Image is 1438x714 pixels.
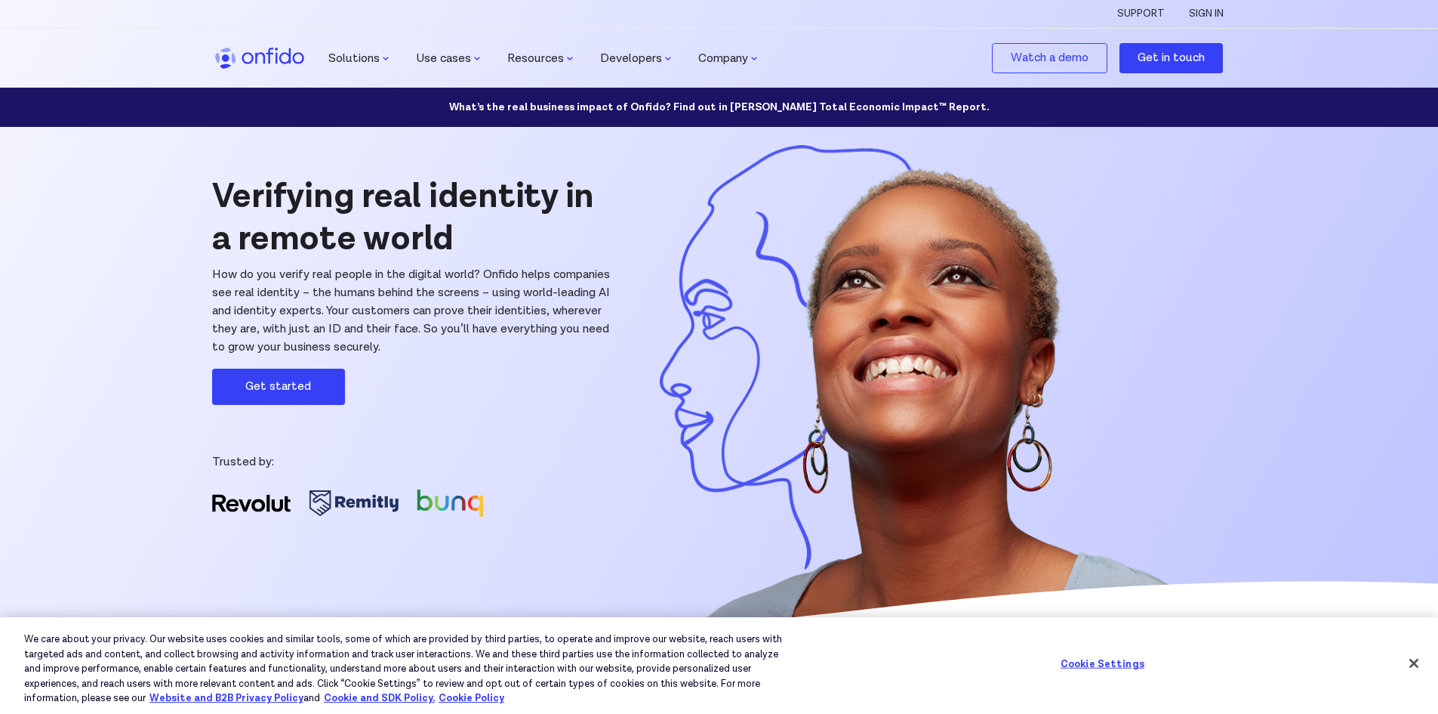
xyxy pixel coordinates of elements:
span: Support [1117,8,1165,21]
button: Developers [588,39,686,79]
img: Onfido logo home page [215,48,305,69]
p: How do you verify real people in the digital world? Onfido helps companies see real identity – th... [212,266,611,357]
button: Cookie Settings [1055,650,1150,680]
div: Get started [245,378,311,396]
button: Company [686,39,772,79]
a: More information about our cookie policy., opens in a new tab [149,692,303,705]
img: svg+xml;base64,PD94bWwgdmVyc2lvbj0iMS4wIiBlbmNvZGluZz0iVVRGLTgiPz4KPHN2ZyB2ZXJzaW9uPSIxLjEiIHZpZX... [662,52,674,64]
button: Resources [495,39,588,79]
span: Solutions [328,51,380,66]
div: Get in touch [1138,49,1205,67]
div: Watch a demo [1011,49,1089,67]
span: Sign in [1189,8,1224,21]
a: Sign in [1189,5,1224,21]
span: Resources [507,51,564,66]
p: Trusted by: [212,453,611,471]
img: revolut_logo.svg [212,490,291,517]
button: Solutions [316,39,404,79]
span: Use cases [416,51,471,66]
img: CRYSTAL_246_HR_big.png [659,142,1248,657]
button: label-button [212,369,345,405]
img: svg+xml;base64,PD94bWwgdmVyc2lvbj0iMS4wIiBlbmNvZGluZz0iVVRGLTgiPz4KPHN2ZyB2ZXJzaW9uPSIxLjEiIHZpZX... [471,52,483,64]
a: label-button [1119,43,1223,73]
a: Cookie Policy [439,692,504,705]
div: We care about your privacy. Our website uses cookies and similar tools, some of which are provide... [24,632,791,706]
img: bunq_logo.svg [417,490,483,517]
span: Company [698,51,748,66]
span: Developers [600,51,662,66]
button: Close [1397,647,1430,680]
img: remitly_logo.svg [309,490,399,517]
img: svg+xml;base64,PD94bWwgdmVyc2lvbj0iMS4wIiBlbmNvZGluZz0iVVRGLTgiPz4KPHN2ZyB2ZXJzaW9uPSIxLjEiIHZpZX... [748,52,760,64]
a: label-button [992,43,1107,73]
img: svg+xml;base64,PD94bWwgdmVyc2lvbj0iMS4wIiBlbmNvZGluZz0iVVRGLTgiPz4KPHN2ZyB2ZXJzaW9uPSIxLjEiIHZpZX... [380,52,392,64]
button: Use cases [404,39,495,79]
a: Cookie and SDK Policy. [324,692,435,705]
p: What’s the real business impact of Onfido? Find out in [PERSON_NAME] Total Economic Impact™ Report. [12,100,1426,115]
img: svg+xml;base64,PD94bWwgdmVyc2lvbj0iMS4wIiBlbmNvZGluZz0iVVRGLTgiPz4KPHN2ZyB2ZXJzaW9uPSIxLjEiIHZpZX... [564,52,576,64]
h1: Verifying real identity in a remote world [212,175,611,260]
a: Support [1117,5,1165,21]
